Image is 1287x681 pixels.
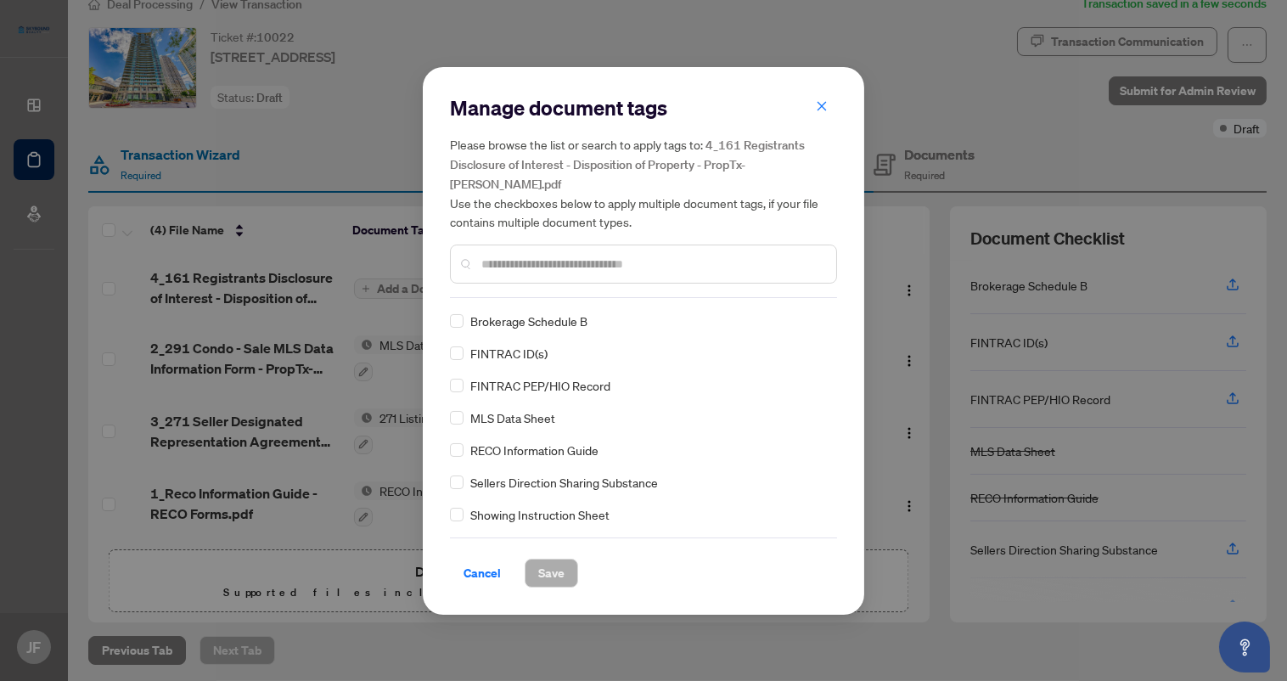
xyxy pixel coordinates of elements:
[470,441,599,459] span: RECO Information Guide
[470,376,610,395] span: FINTRAC PEP/HIO Record
[450,138,805,192] span: 4_161 Registrants Disclosure of Interest - Disposition of Property - PropTx-[PERSON_NAME].pdf
[1219,622,1270,673] button: Open asap
[450,135,837,231] h5: Please browse the list or search to apply tags to: Use the checkboxes below to apply multiple doc...
[450,94,837,121] h2: Manage document tags
[525,559,578,588] button: Save
[464,560,501,587] span: Cancel
[470,408,555,427] span: MLS Data Sheet
[470,473,658,492] span: Sellers Direction Sharing Substance
[816,100,828,112] span: close
[470,312,587,330] span: Brokerage Schedule B
[450,559,514,588] button: Cancel
[470,344,548,363] span: FINTRAC ID(s)
[470,505,610,524] span: Showing Instruction Sheet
